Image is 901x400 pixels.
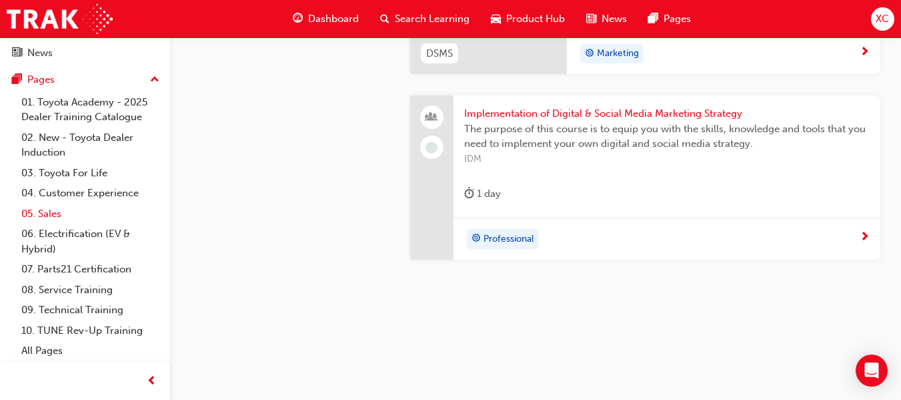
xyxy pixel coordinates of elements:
span: News [602,11,627,27]
a: 03. Toyota For Life [16,163,165,184]
span: Product Hub [506,11,565,27]
span: Pages [664,11,691,27]
span: The purpose of this course is to equip you with the skills, knowledge and tools that you need to ... [464,122,870,152]
a: search-iconSearch Learning [369,5,480,33]
span: search-icon [380,11,389,27]
span: up-icon [150,71,159,89]
div: News [27,45,53,61]
div: Open Intercom Messenger [856,355,888,387]
a: Implementation of Digital & Social Media Marketing StrategyThe purpose of this course is to equip... [410,95,880,260]
a: 02. New - Toyota Dealer Induction [16,128,165,163]
span: pages-icon [648,11,658,27]
span: news-icon [12,47,22,59]
a: 05. Sales [16,204,165,224]
span: car-icon [491,11,501,27]
button: XC [871,7,894,31]
span: target-icon [585,45,594,63]
a: 08. Service Training [16,280,165,301]
a: guage-iconDashboard [282,5,369,33]
a: All Pages [16,341,165,361]
button: Pages [5,67,165,92]
a: 06. Electrification (EV & Hybrid) [16,224,165,259]
span: duration-icon [464,186,474,202]
span: IDM [464,152,870,167]
span: Professional [484,232,534,247]
span: Dashboard [308,11,359,27]
a: 07. Parts21 Certification [16,259,165,280]
a: car-iconProduct Hub [480,5,576,33]
span: people-icon [427,109,436,126]
span: XC [876,11,889,27]
div: 1 day [464,186,501,202]
span: Marketing [597,46,639,61]
span: next-icon [860,232,870,244]
span: guage-icon [293,11,303,27]
span: Search Learning [395,11,470,27]
span: target-icon [472,230,481,248]
div: Pages [27,72,55,87]
a: news-iconNews [576,5,638,33]
span: learningRecordVerb_NONE-icon [425,142,437,154]
a: 09. Technical Training [16,300,165,321]
a: 10. TUNE Rev-Up Training [16,321,165,341]
img: Trak [7,4,113,34]
span: next-icon [860,47,870,59]
span: Implementation of Digital & Social Media Marketing Strategy [464,106,870,122]
a: News [5,41,165,65]
span: news-icon [586,11,596,27]
span: DSMS [426,46,453,61]
a: pages-iconPages [638,5,702,33]
span: prev-icon [147,373,157,390]
span: pages-icon [12,74,22,86]
a: 04. Customer Experience [16,183,165,204]
a: 01. Toyota Academy - 2025 Dealer Training Catalogue [16,92,165,128]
